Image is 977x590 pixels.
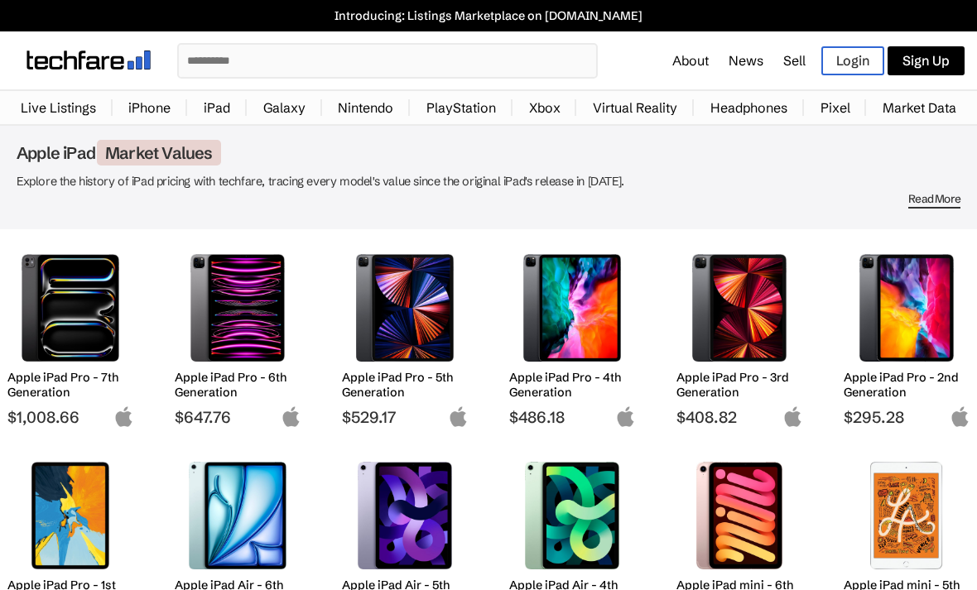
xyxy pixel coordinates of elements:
[669,246,810,427] a: Apple iPad Pro 3rd Generation Apple iPad Pro - 3rd Generation $408.82 apple-logo
[950,406,970,427] img: apple-logo
[175,407,301,427] span: $647.76
[20,254,122,362] img: Apple iPad Pro 7th Generation
[12,91,104,124] a: Live Listings
[676,370,803,400] h2: Apple iPad Pro - 3rd Generation
[17,171,960,192] p: Explore the history of iPad pricing with techfare, tracing every model's value since the original...
[418,91,504,124] a: PlayStation
[97,140,221,165] span: Market Values
[195,91,238,124] a: iPad
[354,462,456,569] img: Apple iPad Air 5th Generation
[844,407,970,427] span: $295.28
[7,407,134,427] span: $1,008.66
[615,406,636,427] img: apple-logo
[354,254,456,362] img: Apple iPad Pro 5th Generation
[20,462,122,569] img: Apple iPad Pro 1st Generation
[585,91,686,124] a: Virtual Reality
[812,91,859,124] a: Pixel
[187,254,289,362] img: Apple iPad Pro 6th Generation
[856,462,958,569] img: Apple iPad mini 5th Generation
[509,370,636,400] h2: Apple iPad Pro - 4th Generation
[175,370,301,400] h2: Apple iPad Pro - 6th Generation
[509,407,636,427] span: $486.18
[672,52,709,69] a: About
[521,91,569,124] a: Xbox
[17,142,960,163] h1: Apple iPad
[729,52,763,69] a: News
[782,406,803,427] img: apple-logo
[120,91,179,124] a: iPhone
[167,246,308,427] a: Apple iPad Pro 6th Generation Apple iPad Pro - 6th Generation $647.76 apple-logo
[874,91,965,124] a: Market Data
[113,406,134,427] img: apple-logo
[26,50,151,70] img: techfare logo
[783,52,806,69] a: Sell
[330,91,402,124] a: Nintendo
[888,46,965,75] a: Sign Up
[281,406,301,427] img: apple-logo
[702,91,796,124] a: Headphones
[187,462,289,569] img: Apple iPad Air 6th Generation
[334,246,475,427] a: Apple iPad Pro 5th Generation Apple iPad Pro - 5th Generation $529.17 apple-logo
[502,246,643,427] a: Apple iPad Pro 4th Generation Apple iPad Pro - 4th Generation $486.18 apple-logo
[255,91,314,124] a: Galaxy
[17,192,960,206] div: Read More
[689,254,791,362] img: Apple iPad Pro 3rd Generation
[7,370,134,400] h2: Apple iPad Pro - 7th Generation
[836,246,977,427] a: Apple iPad Pro 2nd Generation Apple iPad Pro - 2nd Generation $295.28 apple-logo
[342,370,469,400] h2: Apple iPad Pro - 5th Generation
[856,254,958,362] img: Apple iPad Pro 2nd Generation
[689,462,791,569] img: Apple iPad mini 6th Generation
[821,46,884,75] a: Login
[522,462,623,569] img: Apple iPad Air 4th Generation
[448,406,469,427] img: apple-logo
[908,192,960,209] span: Read More
[522,254,623,362] img: Apple iPad Pro 4th Generation
[342,407,469,427] span: $529.17
[8,8,969,23] a: Introducing: Listings Marketplace on [DOMAIN_NAME]
[676,407,803,427] span: $408.82
[844,370,970,400] h2: Apple iPad Pro - 2nd Generation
